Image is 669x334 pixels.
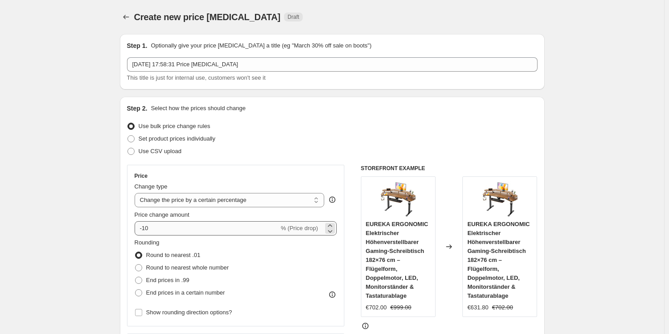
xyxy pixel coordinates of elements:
div: €702.00 [366,303,387,312]
input: -15 [135,221,279,236]
span: Round to nearest whole number [146,264,229,271]
h2: Step 1. [127,41,148,50]
h2: Step 2. [127,104,148,113]
strike: €999.00 [390,303,411,312]
span: EUREKA ERGONOMIC Elektrischer Höhenverstellbarer Gaming-Schreibtisch 182×76 cm – Flügelform, Dopp... [366,221,428,299]
p: Select how the prices should change [151,104,246,113]
strike: €702.00 [492,303,513,312]
img: 816wGd6qa4L_80x.jpg [482,181,518,217]
h6: STOREFRONT EXAMPLE [361,165,538,172]
span: EUREKA ERGONOMIC Elektrischer Höhenverstellbarer Gaming-Schreibtisch 182×76 cm – Flügelform, Dopp... [467,221,530,299]
span: Rounding [135,239,160,246]
div: €631.80 [467,303,488,312]
input: 30% off holiday sale [127,57,538,72]
span: Draft [288,13,299,21]
span: Use bulk price change rules [139,123,210,129]
span: Set product prices individually [139,135,216,142]
button: Price change jobs [120,11,132,23]
span: Use CSV upload [139,148,182,154]
span: This title is just for internal use, customers won't see it [127,74,266,81]
span: Change type [135,183,168,190]
img: 816wGd6qa4L_80x.jpg [380,181,416,217]
div: help [328,195,337,204]
span: Price change amount [135,211,190,218]
span: Create new price [MEDICAL_DATA] [134,12,281,22]
span: End prices in .99 [146,277,190,283]
span: Round to nearest .01 [146,252,200,258]
p: Optionally give your price [MEDICAL_DATA] a title (eg "March 30% off sale on boots") [151,41,371,50]
span: End prices in a certain number [146,289,225,296]
span: Show rounding direction options? [146,309,232,316]
span: % (Price drop) [281,225,318,231]
h3: Price [135,172,148,180]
